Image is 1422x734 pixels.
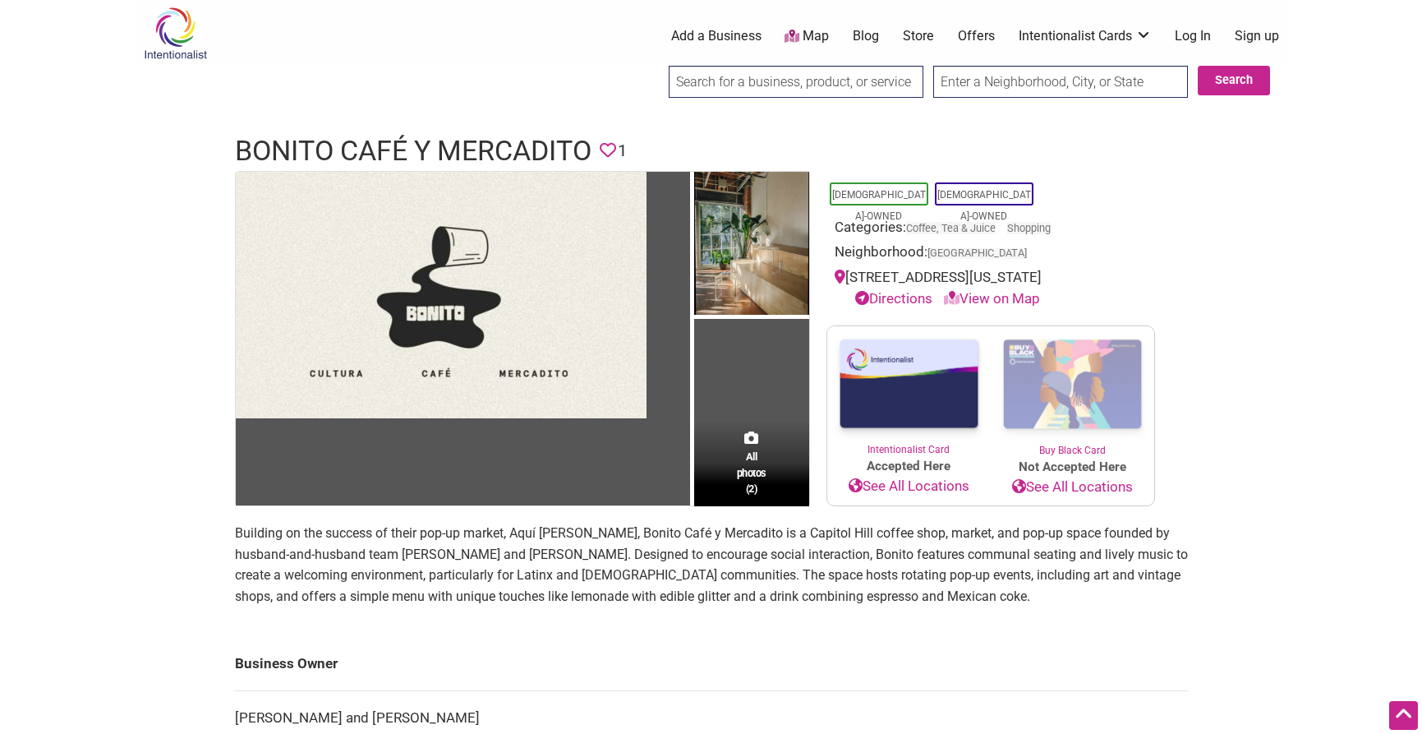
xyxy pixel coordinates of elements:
[927,248,1027,259] span: [GEOGRAPHIC_DATA]
[835,217,1147,242] div: Categories:
[835,242,1147,267] div: Neighborhood:
[991,477,1154,498] a: See All Locations
[235,523,1188,607] p: Building on the success of their pop-up market, Aquí [PERSON_NAME], Bonito Café y Mercadito is a ...
[618,138,627,164] span: 1
[937,189,1031,222] a: [DEMOGRAPHIC_DATA]-Owned
[1389,701,1418,730] div: Scroll Back to Top
[785,27,829,46] a: Map
[236,172,647,418] img: Bonito Café y Mercadito
[1235,27,1279,45] a: Sign up
[991,326,1154,443] img: Buy Black Card
[944,290,1040,307] a: View on Map
[136,7,214,60] img: Intentionalist
[1175,27,1211,45] a: Log In
[991,458,1154,477] span: Not Accepted Here
[906,222,996,234] a: Coffee, Tea & Juice
[827,457,991,476] span: Accepted Here
[827,326,991,457] a: Intentionalist Card
[903,27,934,45] a: Store
[1198,66,1270,95] button: Search
[991,326,1154,458] a: Buy Black Card
[669,66,923,98] input: Search for a business, product, or service
[832,189,926,222] a: [DEMOGRAPHIC_DATA]-Owned
[827,476,991,497] a: See All Locations
[853,27,879,45] a: Blog
[835,267,1147,309] div: [STREET_ADDRESS][US_STATE]
[1019,27,1152,45] a: Intentionalist Cards
[235,132,591,171] h1: Bonito Café y Mercadito
[671,27,762,45] a: Add a Business
[827,326,991,442] img: Intentionalist Card
[235,637,1188,691] td: Business Owner
[855,290,932,307] a: Directions
[958,27,995,45] a: Offers
[737,449,766,496] span: All photos (2)
[933,66,1188,98] input: Enter a Neighborhood, City, or State
[1007,222,1051,234] a: Shopping
[694,172,809,320] img: Bonito Café y Mercadito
